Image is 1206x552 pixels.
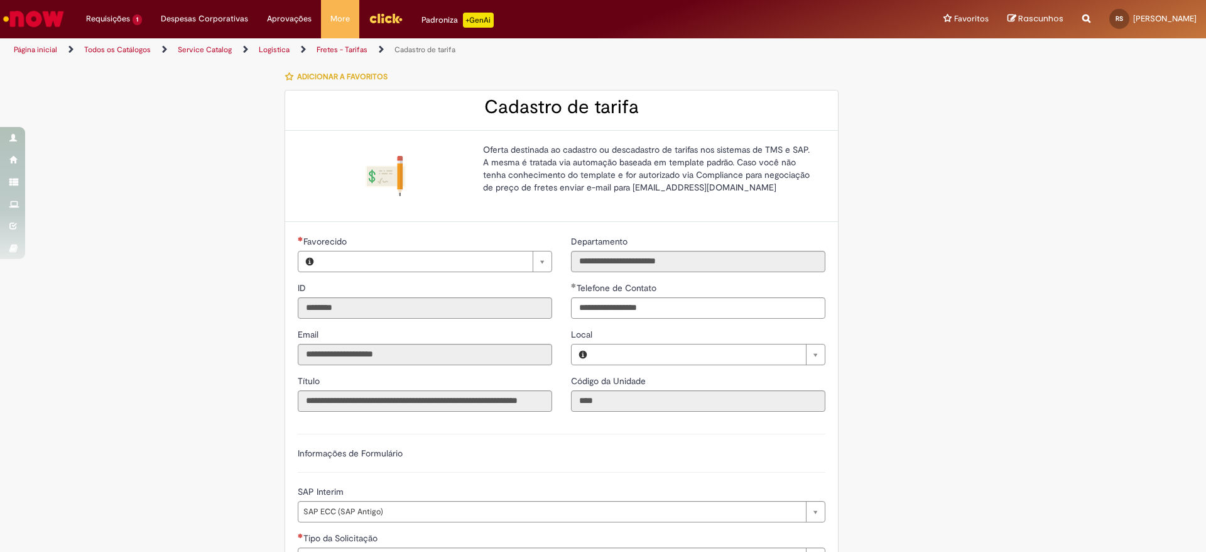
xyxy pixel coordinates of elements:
[14,45,57,55] a: Página inicial
[259,45,290,55] a: Logistica
[298,328,321,341] label: Somente leitura - Email
[463,13,494,28] p: +GenAi
[303,502,800,522] span: SAP ECC (SAP Antigo)
[298,533,303,538] span: Necessários
[161,13,248,25] span: Despesas Corporativas
[298,375,322,387] label: Somente leitura - Título
[267,13,312,25] span: Aprovações
[298,297,552,319] input: ID
[285,63,394,90] button: Adicionar a Favoritos
[86,13,130,25] span: Requisições
[369,9,403,28] img: click_logo_yellow_360x200.png
[298,344,552,365] input: Email
[1133,13,1197,24] span: [PERSON_NAME]
[298,375,322,387] span: Somente leitura - Título
[330,13,350,25] span: More
[577,282,659,294] span: Telefone de Contato
[421,13,494,28] div: Padroniza
[298,251,321,272] button: Favorecido, Visualizar este registro
[1018,13,1063,25] span: Rascunhos
[571,329,595,340] span: Local
[133,14,142,25] span: 1
[954,13,989,25] span: Favoritos
[298,282,308,294] span: Somente leitura - ID
[303,533,380,544] span: Tipo da Solicitação
[1116,14,1123,23] span: RS
[571,375,648,387] label: Somente leitura - Código da Unidade
[298,329,321,340] span: Somente leitura - Email
[571,283,577,288] span: Obrigatório Preenchido
[298,282,308,294] label: Somente leitura - ID
[298,97,825,118] h2: Cadastro de tarifa
[303,236,349,247] span: Necessários - Favorecido
[594,345,825,365] a: Limpar campo Local
[366,156,406,196] img: Cadastro de tarifa
[571,235,630,248] label: Somente leitura - Departamento
[9,38,795,62] ul: Trilhas de página
[321,251,551,272] a: Limpar campo Favorecido
[394,45,455,55] a: Cadastro de tarifa
[572,345,594,365] button: Local, Visualizar este registro
[297,72,388,82] span: Adicionar a Favoritos
[84,45,151,55] a: Todos os Catálogos
[571,297,825,319] input: Telefone de Contato
[298,448,403,459] label: Informações de Formulário
[298,236,303,241] span: Necessários
[571,236,630,247] span: Somente leitura - Departamento
[571,251,825,272] input: Departamento
[298,390,552,412] input: Título
[571,390,825,412] input: Código da Unidade
[178,45,232,55] a: Service Catalog
[298,486,346,497] span: SAP Interim
[1008,13,1063,25] a: Rascunhos
[317,45,367,55] a: Fretes - Tarifas
[571,375,648,387] span: Somente leitura - Código da Unidade
[1,6,66,31] img: ServiceNow
[483,143,816,194] p: Oferta destinada ao cadastro ou descadastro de tarifas nos sistemas de TMS e SAP. A mesma é trata...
